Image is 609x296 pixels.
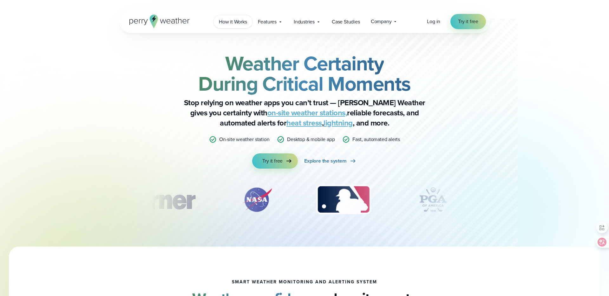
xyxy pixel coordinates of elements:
[332,18,360,26] span: Case Studies
[115,184,205,216] img: Turner-Construction_1.svg
[310,184,377,216] img: MLB.svg
[267,107,347,119] a: on-site weather stations,
[371,18,392,25] span: Company
[178,98,431,128] p: Stop relying on weather apps you can’t trust — [PERSON_NAME] Weather gives you certainty with rel...
[258,18,277,26] span: Features
[151,184,458,219] div: slideshow
[252,153,298,169] a: Try it free
[326,15,365,28] a: Case Studies
[286,117,322,129] a: heat stress
[324,117,353,129] a: lightning
[304,153,357,169] a: Explore the system
[219,18,247,26] span: How it Works
[235,184,279,216] div: 2 of 12
[232,280,377,285] h1: smart weather monitoring and alerting system
[287,136,335,143] p: Desktop & mobile app
[458,18,478,25] span: Try it free
[408,184,458,216] div: 4 of 12
[262,157,283,165] span: Try it free
[352,136,400,143] p: Fast, automated alerts
[219,136,269,143] p: On-site weather station
[235,184,279,216] img: NASA.svg
[310,184,377,216] div: 3 of 12
[294,18,315,26] span: Industries
[304,157,346,165] span: Explore the system
[213,15,252,28] a: How it Works
[450,14,486,29] a: Try it free
[408,184,458,216] img: PGA.svg
[115,184,205,216] div: 1 of 12
[427,18,440,25] a: Log in
[198,48,411,99] strong: Weather Certainty During Critical Moments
